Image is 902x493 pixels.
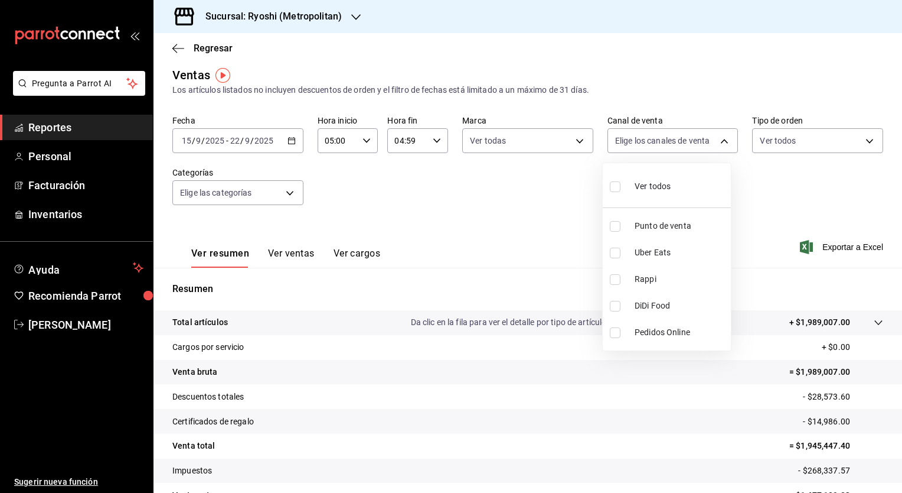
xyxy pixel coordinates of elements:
img: Tooltip marker [215,68,230,83]
span: Uber Eats [635,246,726,259]
span: Rappi [635,273,726,286]
span: Pedidos Online [635,326,726,339]
span: Ver todos [635,180,671,193]
span: Punto de venta [635,220,726,232]
span: DiDi Food [635,300,726,312]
